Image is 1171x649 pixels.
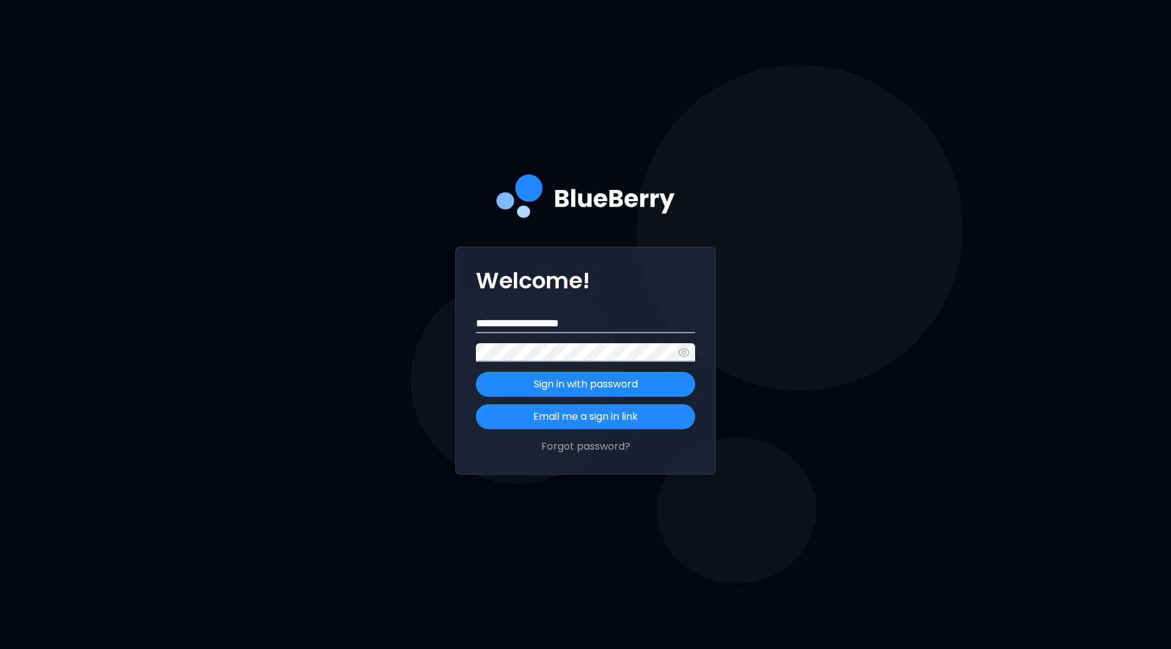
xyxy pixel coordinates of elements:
button: Forgot password? [476,439,695,454]
p: Sign in with password [534,377,638,392]
img: company logo [496,174,675,227]
button: Sign in with password [476,372,695,397]
button: Email me a sign in link [476,404,695,429]
p: Welcome! [476,267,695,295]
